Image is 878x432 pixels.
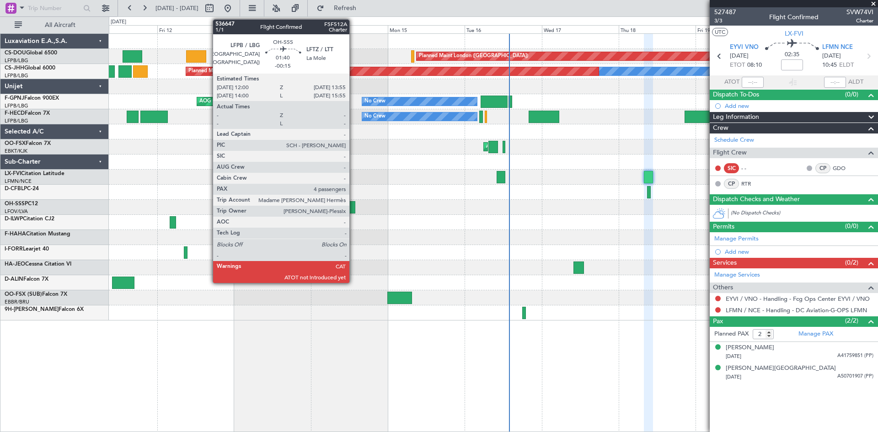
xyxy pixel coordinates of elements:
span: Pax [713,316,723,327]
span: D-CFBL [5,186,24,192]
button: All Aircraft [10,18,99,32]
span: 10:45 [822,61,837,70]
a: Schedule Crew [714,136,754,145]
span: F-GPNJ [5,96,24,101]
span: D-ILWP [5,216,23,222]
div: Sat 13 [234,25,311,33]
span: All Aircraft [24,22,96,28]
span: LX-FVI [5,171,21,176]
a: RTR [741,180,762,188]
span: ALDT [848,78,863,87]
div: Flight Confirmed [769,12,819,22]
span: Refresh [326,5,364,11]
span: (2/2) [845,316,858,325]
div: Mon 15 [388,25,465,33]
span: 527487 [714,7,736,17]
a: 9H-[PERSON_NAME]Falcon 6X [5,307,84,312]
span: [DATE] [822,52,841,61]
span: OO-FSX (SUB) [5,292,42,297]
span: 08:10 [747,61,762,70]
a: LFPB/LBG [5,117,28,124]
span: D-ALIN [5,277,23,282]
a: F-HAHACitation Mustang [5,231,70,237]
div: AOG Maint Paris ([GEOGRAPHIC_DATA]) [199,95,295,108]
span: A41759851 (PP) [837,352,873,360]
span: Dispatch To-Dos [713,90,759,100]
button: Refresh [312,1,367,16]
a: LFOV/LVA [5,208,28,215]
a: GDO [833,164,853,172]
span: ELDT [839,61,854,70]
span: (0/0) [845,90,858,99]
span: [DATE] - [DATE] [155,4,198,12]
span: ETOT [730,61,745,70]
div: Add new [725,102,873,110]
a: LFPB/LBG [5,57,28,64]
div: Fri 19 [696,25,772,33]
div: Add new [725,248,873,256]
span: 9H-[PERSON_NAME] [5,307,59,312]
a: CS-DOUGlobal 6500 [5,50,57,56]
div: (No Dispatch Checks) [731,209,878,219]
div: Tue 16 [465,25,541,33]
div: No Crew [364,110,385,123]
div: Wed 17 [542,25,619,33]
span: ATOT [724,78,739,87]
a: EBBR/BRU [5,299,29,305]
a: D-CFBLPC-24 [5,186,39,192]
div: AOG Maint Kortrijk-[GEOGRAPHIC_DATA] [486,140,586,154]
div: [PERSON_NAME] [726,343,774,352]
span: A50701907 (PP) [837,373,873,380]
a: Manage Services [714,271,760,280]
a: D-ILWPCitation CJ2 [5,216,54,222]
div: - - [741,164,762,172]
a: CS-JHHGlobal 6000 [5,65,55,71]
div: Sun 14 [311,25,388,33]
a: Manage Permits [714,235,759,244]
a: LX-FVICitation Latitude [5,171,64,176]
button: UTC [712,28,728,36]
span: OH-SSS [5,201,25,207]
span: [DATE] [730,52,749,61]
span: F-HECD [5,111,25,116]
a: LFPB/LBG [5,102,28,109]
span: F-HAHA [5,231,26,237]
span: I-FORR [5,246,23,252]
a: LFMN/NCE [5,178,32,185]
span: Crew [713,123,728,133]
a: F-GPNJFalcon 900EX [5,96,59,101]
a: F-HECDFalcon 7X [5,111,50,116]
div: Thu 11 [80,25,157,33]
div: SIC [724,163,739,173]
span: (0/2) [845,258,858,267]
span: SVW74VI [846,7,873,17]
span: [DATE] [726,373,741,380]
span: Dispatch Checks and Weather [713,194,800,205]
span: LFMN NCE [822,43,853,52]
span: Permits [713,222,734,232]
a: I-FORRLearjet 40 [5,246,49,252]
a: EBKT/KJK [5,148,27,155]
a: LFMN / NCE - Handling - DC Aviation-G-OPS LFMN [726,306,867,314]
div: Fri 12 [157,25,234,33]
span: Charter [846,17,873,25]
a: OO-FSXFalcon 7X [5,141,51,146]
span: (0/0) [845,221,858,231]
span: HA-JEO [5,261,25,267]
div: No Crew [364,95,385,108]
div: [PERSON_NAME][GEOGRAPHIC_DATA] [726,364,836,373]
span: 3/3 [714,17,736,25]
a: D-ALINFalcon 7X [5,277,48,282]
div: Thu 18 [619,25,696,33]
label: Planned PAX [714,330,749,339]
span: [DATE] [726,353,741,360]
span: Flight Crew [713,148,747,158]
div: CP [815,163,830,173]
div: [DATE] [111,18,126,26]
a: HA-JEOCessna Citation VI [5,261,71,267]
span: Services [713,258,737,268]
span: EYVI VNO [730,43,759,52]
input: Trip Number [28,1,80,15]
div: Planned Maint [GEOGRAPHIC_DATA] ([GEOGRAPHIC_DATA]) [265,49,409,63]
div: CP [724,179,739,189]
